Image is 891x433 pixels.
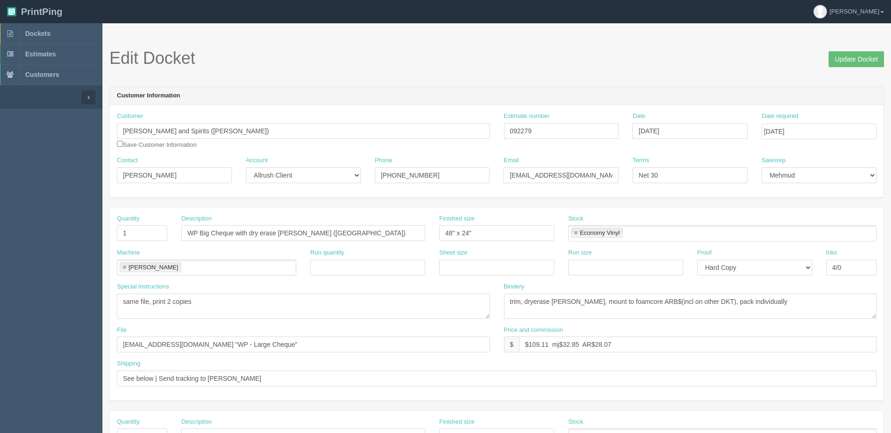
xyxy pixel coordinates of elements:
[633,156,649,165] label: Terms
[25,30,50,37] span: Dockets
[504,112,550,121] label: Estimate number
[7,7,16,16] img: logo-3e63b451c926e2ac314895c53de4908e5d424f24456219fb08d385ab2e579770.png
[503,156,519,165] label: Email
[762,156,785,165] label: Salesrep
[109,49,884,68] h1: Edit Docket
[439,418,475,426] label: Finished size
[117,112,143,121] label: Customer
[568,418,584,426] label: Stock
[762,112,798,121] label: Date required
[568,248,592,257] label: Run size
[697,248,712,257] label: Proof
[117,112,490,149] div: Save Customer Information
[829,51,884,67] input: Update Docket
[25,71,59,78] span: Customers
[439,214,475,223] label: Finished size
[504,337,519,352] div: $
[181,214,211,223] label: Description
[504,282,524,291] label: Bindery
[633,112,645,121] label: Date
[310,248,344,257] label: Run quantity
[375,156,393,165] label: Phone
[117,294,490,319] textarea: same file, print 2 copies
[814,5,827,18] img: avatar_default-7531ab5dedf162e01f1e0bb0964e6a185e93c5c22dfe317fb01d7f8cd2b1632c.jpg
[504,326,563,335] label: Price and commission
[439,248,468,257] label: Sheet size
[129,264,178,270] div: [PERSON_NAME]
[117,248,140,257] label: Machine
[826,248,837,257] label: Inks
[117,326,127,335] label: File
[25,50,56,58] span: Estimates
[117,359,141,368] label: Shipping
[117,123,490,139] input: Enter customer name
[568,214,584,223] label: Stock
[117,418,139,426] label: Quantity
[117,156,138,165] label: Contact
[117,282,169,291] label: Special instructions
[117,214,139,223] label: Quantity
[246,156,268,165] label: Account
[110,87,884,105] header: Customer Information
[181,418,211,426] label: Description
[504,294,877,319] textarea: trim, dryerase [PERSON_NAME], mount to foamcore ARB$(incl on other DKT), pack individually
[580,230,620,236] div: Economy Vinyl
